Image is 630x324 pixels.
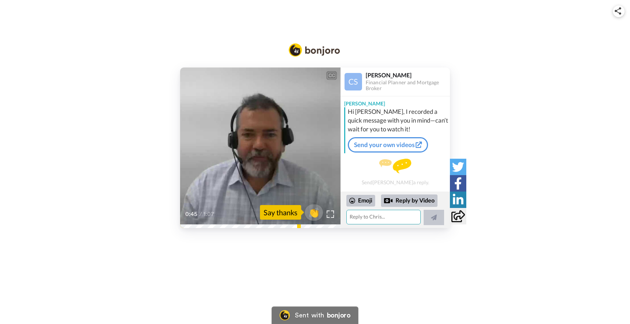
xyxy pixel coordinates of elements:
[341,96,450,107] div: [PERSON_NAME]
[348,107,448,134] div: Hi [PERSON_NAME], I recorded a quick message with you in mind—can’t wait for you to watch it!
[384,196,393,205] div: Reply by Video
[327,72,336,79] div: CC
[345,73,362,90] img: Profile Image
[305,207,323,218] span: 👏
[185,210,198,219] span: 0:45
[203,210,216,219] span: 1:07
[381,194,437,207] div: Reply by Video
[366,80,450,92] div: Financial Planner and Mortgage Broker
[305,204,323,221] button: 👏
[341,156,450,188] div: Send [PERSON_NAME] a reply.
[199,210,202,219] span: /
[289,43,340,57] img: Bonjoro Logo
[260,205,301,220] div: Say thanks
[348,137,428,153] a: Send your own videos
[327,211,334,218] img: Full screen
[615,7,621,15] img: ic_share.svg
[379,159,411,173] img: message.svg
[366,72,450,78] div: [PERSON_NAME]
[346,195,375,207] div: Emoji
